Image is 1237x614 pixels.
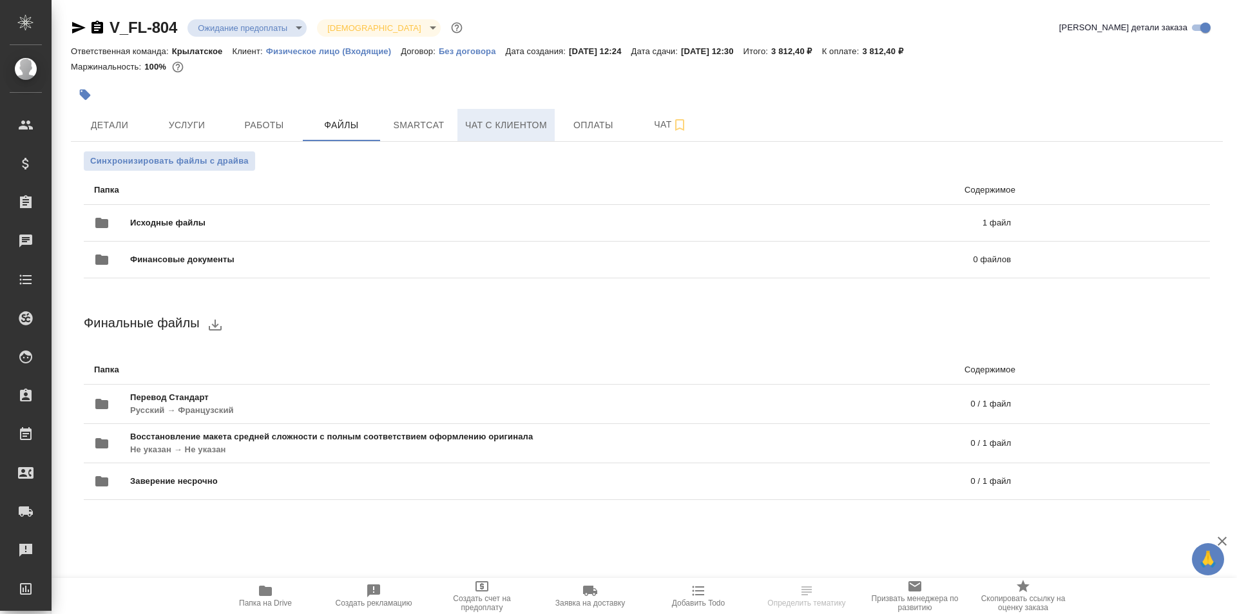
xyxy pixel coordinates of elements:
[542,363,1015,376] p: Содержимое
[562,117,624,133] span: Оплаты
[130,404,602,417] p: Русский → Французский
[465,117,547,133] span: Чат с клиентом
[439,46,506,56] p: Без договора
[94,363,542,376] p: Папка
[448,19,465,36] button: Доп статусы указывают на важность/срочность заказа
[506,46,569,56] p: Дата создания:
[130,253,604,266] span: Финансовые документы
[187,19,307,37] div: Ожидание предоплаты
[194,23,291,34] button: Ожидание предоплаты
[311,117,372,133] span: Файлы
[84,316,200,330] span: Финальные файлы
[144,62,169,72] p: 100%
[439,45,506,56] a: Без договора
[169,59,186,75] button: 0.00 RUB;
[71,62,144,72] p: Маржинальность:
[172,46,233,56] p: Крылатское
[771,46,822,56] p: 3 812,40 ₽
[862,46,913,56] p: 3 812,40 ₽
[266,45,401,56] a: Физическое лицо (Входящие)
[156,117,218,133] span: Услуги
[90,155,249,168] span: Синхронизировать файлы с драйва
[233,117,295,133] span: Работы
[1059,21,1187,34] span: [PERSON_NAME] детали заказа
[266,46,401,56] p: Физическое лицо (Входящие)
[200,309,231,340] button: download
[71,81,99,109] button: Добавить тэг
[130,391,602,404] span: Перевод Стандарт
[822,46,863,56] p: К оплате:
[594,216,1011,229] p: 1 файл
[604,253,1011,266] p: 0 файлов
[130,475,594,488] span: Заверение несрочно
[401,46,439,56] p: Договор:
[130,430,752,443] span: Восстановление макета средней сложности с полным соответствием оформлению оригинала
[388,117,450,133] span: Smartcat
[752,437,1011,450] p: 0 / 1 файл
[1192,543,1224,575] button: 🙏
[94,184,542,197] p: Папка
[84,151,255,171] button: Синхронизировать файлы с драйва
[86,244,117,275] button: folder
[232,46,265,56] p: Клиент:
[86,389,117,419] button: folder
[71,20,86,35] button: Скопировать ссылку для ЯМессенджера
[130,443,752,456] p: Не указан → Не указан
[317,19,440,37] div: Ожидание предоплаты
[743,46,771,56] p: Итого:
[71,46,172,56] p: Ответственная команда:
[569,46,631,56] p: [DATE] 12:24
[672,117,687,133] svg: Подписаться
[1197,546,1219,573] span: 🙏
[130,216,594,229] span: Исходные файлы
[631,46,681,56] p: Дата сдачи:
[602,398,1012,410] p: 0 / 1 файл
[86,428,117,459] button: folder
[90,20,105,35] button: Скопировать ссылку
[594,475,1011,488] p: 0 / 1 файл
[542,184,1015,197] p: Содержимое
[86,207,117,238] button: folder
[640,117,702,133] span: Чат
[323,23,425,34] button: [DEMOGRAPHIC_DATA]
[86,466,117,497] button: folder
[79,117,140,133] span: Детали
[110,19,177,36] a: V_FL-804
[681,46,743,56] p: [DATE] 12:30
